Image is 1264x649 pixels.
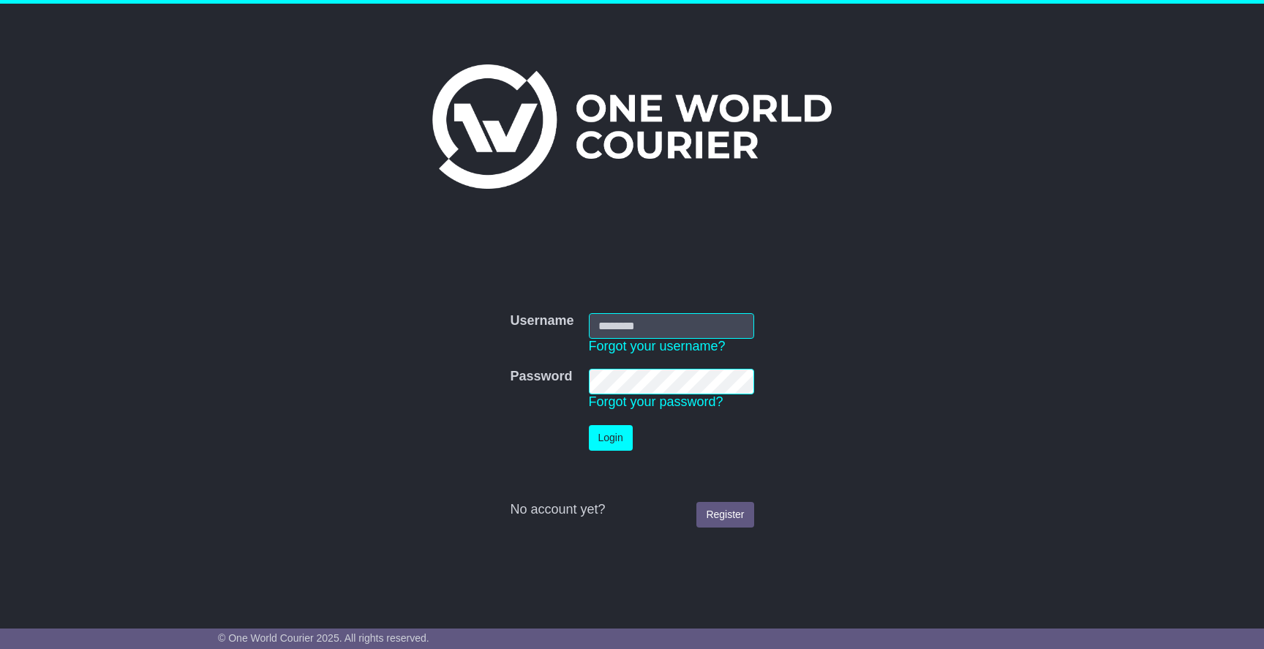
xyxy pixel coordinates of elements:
label: Password [510,369,572,385]
a: Register [696,502,753,528]
span: © One World Courier 2025. All rights reserved. [218,632,429,644]
button: Login [589,425,633,451]
div: No account yet? [510,502,753,518]
img: One World [432,64,832,189]
label: Username [510,313,573,329]
a: Forgot your username? [589,339,726,353]
a: Forgot your password? [589,394,723,409]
